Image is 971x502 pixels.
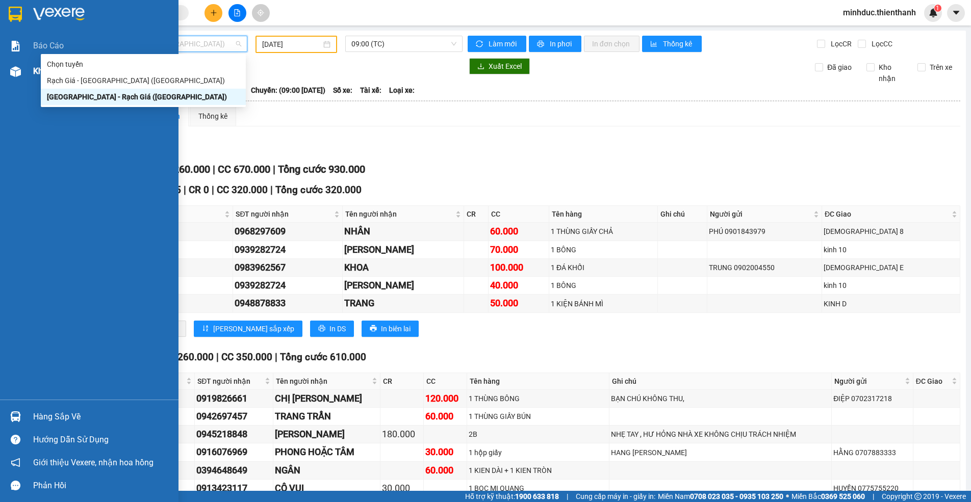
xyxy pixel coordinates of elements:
[344,278,462,293] div: [PERSON_NAME]
[914,493,922,500] span: copyright
[233,259,343,277] td: 0983962567
[273,462,380,480] td: NGÂN
[490,224,547,239] div: 60.000
[344,224,462,239] div: NHÂN
[947,4,965,22] button: caret-down
[235,260,341,275] div: 0983962567
[197,376,263,387] span: SĐT người nhận
[351,36,456,51] span: 09:00 (TC)
[344,296,462,310] div: TRANG
[821,492,865,500] strong: 0369 525 060
[275,184,362,196] span: Tổng cước 320.000
[251,85,325,96] span: Chuyến: (09:00 [DATE])
[469,393,607,404] div: 1 THÙNG BÔNG
[343,295,464,312] td: TRANG
[275,351,277,363] span: |
[270,184,273,196] span: |
[198,111,227,122] div: Thống kê
[195,443,273,461] td: 0916076969
[469,429,607,440] div: 2B
[234,9,241,16] span: file-add
[650,40,659,48] span: bar-chart
[216,351,219,363] span: |
[195,426,273,443] td: 0945218848
[611,429,830,440] div: NHẸ TAY , HƯ HỎNG NHÀ XE KHÔNG CHỊU TRÁCH NHIỆM
[611,393,830,404] div: BẠN CHÚ KHÔNG THU,
[9,7,22,22] img: logo-vxr
[529,36,581,52] button: printerIn phơi
[278,163,365,175] span: Tổng cước 930.000
[370,325,377,333] span: printer
[195,408,273,426] td: 0942697457
[425,463,465,478] div: 60.000
[490,278,547,293] div: 40.000
[11,435,20,444] span: question-circle
[464,206,489,223] th: CR
[273,426,380,443] td: NGỌC HẠNH
[489,38,518,49] span: Làm mới
[690,492,783,500] strong: 0708 023 035 - 0935 103 250
[280,351,366,363] span: Tổng cước 610.000
[791,491,865,502] span: Miền Bắc
[213,323,294,334] span: [PERSON_NAME] sắp xếp
[835,6,924,19] span: minhduc.thienthanh
[424,373,467,390] th: CC
[33,478,171,493] div: Phản hồi
[228,4,246,22] button: file-add
[658,491,783,502] span: Miền Nam
[467,373,609,390] th: Tên hàng
[33,66,69,76] span: Kho hàng
[343,223,464,241] td: NHÂN
[11,481,20,490] span: message
[425,391,465,406] div: 120.000
[212,184,214,196] span: |
[273,408,380,426] td: TRANG TRẦN
[425,409,465,424] div: 60.000
[609,373,832,390] th: Ghi chú
[233,241,343,259] td: 0939282724
[202,325,209,333] span: sort-ascending
[709,226,820,237] div: PHÚ 0901843979
[469,447,607,458] div: 1 hộp giấy
[205,4,222,22] button: plus
[490,260,547,275] div: 100.000
[11,458,20,467] span: notification
[382,481,422,495] div: 30.000
[275,445,378,459] div: PHONG HOẶC TÂM
[576,491,655,502] span: Cung cấp máy in - giấy in:
[567,491,568,502] span: |
[196,427,271,441] div: 0945218848
[213,163,215,175] span: |
[425,445,465,459] div: 30.000
[380,373,424,390] th: CR
[916,376,950,387] span: ĐC Giao
[362,321,419,337] button: printerIn biên lai
[389,85,415,96] span: Loại xe:
[195,390,273,408] td: 0919826661
[33,409,171,425] div: Hàng sắp về
[875,62,910,84] span: Kho nhận
[195,480,273,497] td: 0913423117
[468,36,526,52] button: syncLàm mới
[273,163,275,175] span: |
[929,8,938,17] img: icon-new-feature
[824,298,958,309] div: KINH D
[489,61,522,72] span: Xuất Excel
[10,411,21,422] img: warehouse-icon
[551,298,656,309] div: 1 KIỆN BÁNH MÌ
[551,280,656,291] div: 1 BÔNG
[10,66,21,77] img: warehouse-icon
[275,427,378,441] div: [PERSON_NAME]
[381,323,411,334] span: In biên lai
[217,184,268,196] span: CC 320.000
[477,63,484,71] span: download
[824,244,958,255] div: kinh 10
[262,39,321,50] input: 14/11/2024
[345,208,453,220] span: Tên người nhận
[936,5,939,12] span: 1
[235,296,341,310] div: 0948878833
[490,296,547,310] div: 50.000
[465,491,559,502] span: Hỗ trợ kỹ thuật:
[663,38,694,49] span: Thống kê
[318,325,325,333] span: printer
